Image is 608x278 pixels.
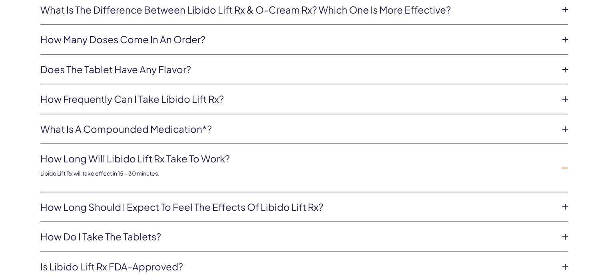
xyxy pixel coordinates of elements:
a: How long should I expect to feel the effects of Libido Lift Rx? [40,200,555,214]
a: How long will Libido Lift Rx take to work? [40,152,555,166]
p: Libido Lift Rx will take effect in 15 – 30 minutes. [40,170,555,178]
a: How many doses come in an order? [40,33,555,46]
a: Is Libido Lift Rx FDA-approved? [40,260,555,274]
a: How do I take the tablets? [40,230,555,244]
a: How frequently can I take Libido Lift Rx? [40,92,555,106]
a: What is the difference between Libido Lift Rx & O-Cream Rx? Which one is more effective? [40,3,555,17]
a: What is a compounded medication*? [40,122,555,136]
a: Does the tablet have any flavor? [40,63,555,76]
